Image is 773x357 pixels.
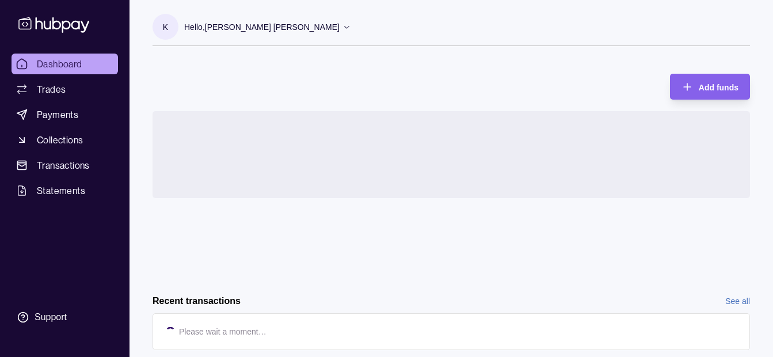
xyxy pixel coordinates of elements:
div: Support [35,311,67,324]
span: Payments [37,108,78,121]
a: See all [725,295,750,307]
p: K [163,21,168,33]
p: Please wait a moment… [179,325,266,338]
a: Support [12,305,118,329]
span: Statements [37,184,85,198]
button: Add funds [670,74,750,100]
p: Hello, [PERSON_NAME] [PERSON_NAME] [184,21,340,33]
span: Dashboard [37,57,82,71]
a: Trades [12,79,118,100]
a: Dashboard [12,54,118,74]
a: Transactions [12,155,118,176]
h2: Recent transactions [153,295,241,307]
span: Collections [37,133,83,147]
a: Payments [12,104,118,125]
span: Add funds [699,83,738,92]
span: Trades [37,82,66,96]
a: Statements [12,180,118,201]
span: Transactions [37,158,90,172]
a: Collections [12,130,118,150]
